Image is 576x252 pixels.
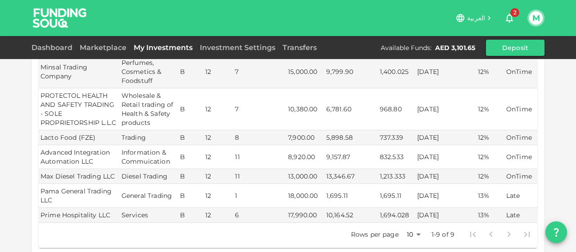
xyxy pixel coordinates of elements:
td: B [178,130,203,145]
p: Rows per page [351,230,399,239]
td: Advanced Integration Automation LLC [39,145,120,169]
td: [DATE] [415,145,476,169]
td: 1 [233,184,286,208]
td: [DATE] [415,208,476,223]
td: OnTime [504,130,537,145]
td: 7 [233,55,286,88]
td: Wholesale & Retail trading of Health & Safety products [120,88,178,130]
td: 6,781.60 [324,88,378,130]
td: 1,400.025 [378,55,415,88]
td: 1,695.11 [324,184,378,208]
td: OnTime [504,88,537,130]
td: Lacto Food (FZE) [39,130,120,145]
td: B [178,184,203,208]
p: 1-9 of 9 [432,230,454,239]
a: Investment Settings [196,43,279,52]
td: Max Diesel Trading LLC [39,169,120,184]
td: 13,346.67 [324,169,378,184]
td: 832.533 [378,145,415,169]
td: 12 [203,88,233,130]
td: 9,799.90 [324,55,378,88]
td: [DATE] [415,55,476,88]
td: OnTime [504,55,537,88]
td: 13% [476,208,504,223]
td: Late [504,184,537,208]
td: 12 [203,184,233,208]
td: 7,900.00 [286,130,324,145]
td: B [178,169,203,184]
td: 737.339 [378,130,415,145]
td: 1,213.333 [378,169,415,184]
td: 12% [476,130,504,145]
td: B [178,55,203,88]
td: 15,000.00 [286,55,324,88]
td: 18,000.00 [286,184,324,208]
td: B [178,208,203,223]
td: 12% [476,55,504,88]
td: 7 [233,88,286,130]
td: 12% [476,169,504,184]
td: 8,920.00 [286,145,324,169]
td: General Trading [120,184,178,208]
td: [DATE] [415,130,476,145]
button: 2 [500,9,518,27]
td: 10,164.52 [324,208,378,223]
button: M [529,11,543,25]
a: Marketplace [76,43,130,52]
a: My Investments [130,43,196,52]
td: Late [504,208,537,223]
td: [DATE] [415,169,476,184]
td: B [178,145,203,169]
td: 10,380.00 [286,88,324,130]
td: OnTime [504,145,537,169]
td: 1,694.028 [378,208,415,223]
span: 2 [510,8,519,17]
td: OnTime [504,169,537,184]
td: 6 [233,208,286,223]
td: Diesel Trading [120,169,178,184]
button: Deposit [486,40,544,56]
td: 11 [233,169,286,184]
td: 12 [203,130,233,145]
td: B [178,88,203,130]
td: 12% [476,145,504,169]
td: 8 [233,130,286,145]
td: 12% [476,88,504,130]
div: 10 [402,228,424,241]
td: [DATE] [415,184,476,208]
td: 12 [203,169,233,184]
td: 968.80 [378,88,415,130]
td: 17,990.00 [286,208,324,223]
td: 12 [203,208,233,223]
td: 13% [476,184,504,208]
td: 5,898.58 [324,130,378,145]
button: question [545,221,567,243]
td: Prime Hospitality LLC [39,208,120,223]
td: [DATE] [415,88,476,130]
td: 1,695.11 [378,184,415,208]
span: العربية [467,14,485,22]
td: 12 [203,55,233,88]
a: Dashboard [31,43,76,52]
td: Trading [120,130,178,145]
td: 12 [203,145,233,169]
td: 13,000.00 [286,169,324,184]
td: Minsal Trading Company [39,55,120,88]
td: PROTECTOL HEALTH AND SAFETY TRADING - SOLE PROPRIETORSHIP L.L.C [39,88,120,130]
td: Information & Commuication [120,145,178,169]
td: Pama General Trading LLC [39,184,120,208]
td: 11 [233,145,286,169]
div: AED 3,101.65 [435,43,475,52]
td: Perfumes, Cosmetics & Foodstuff [120,55,178,88]
a: Transfers [279,43,320,52]
td: 9,157.87 [324,145,378,169]
div: Available Funds : [381,43,432,52]
td: Services [120,208,178,223]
